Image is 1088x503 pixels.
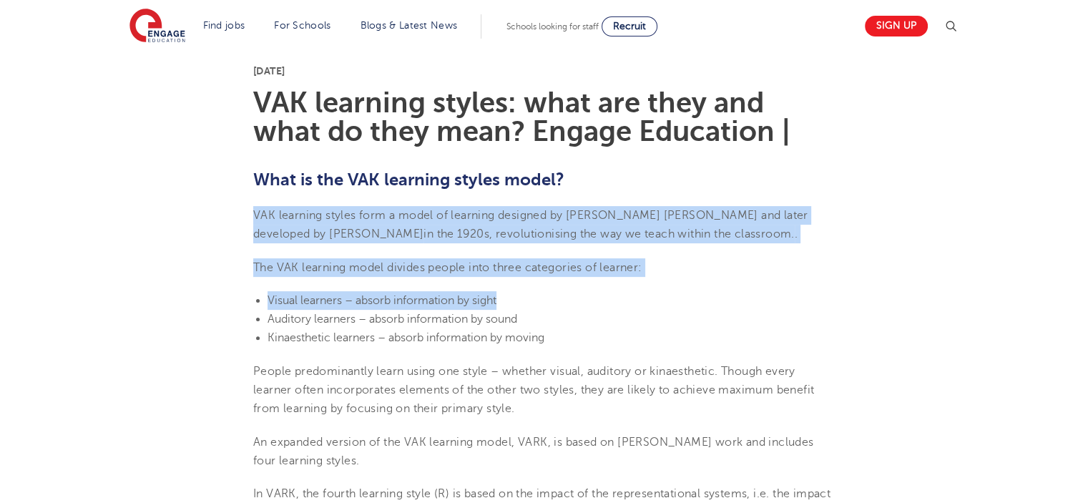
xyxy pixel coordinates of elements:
[268,331,544,344] span: Kinaesthetic learners – absorb information by moving
[274,20,330,31] a: For Schools
[602,16,657,36] a: Recruit
[253,261,642,274] span: The VAK learning model divides people into three categories of learner:
[423,228,794,240] span: in the 1920s, revolutionising the way we teach within the classroom.
[613,21,646,31] span: Recruit
[253,170,564,190] b: What is the VAK learning styles model?
[253,66,835,76] p: [DATE]
[506,21,599,31] span: Schools looking for staff
[865,16,928,36] a: Sign up
[129,9,185,44] img: Engage Education
[253,89,835,146] h1: VAK learning styles: what are they and what do they mean? Engage Education |
[253,436,813,467] span: An expanded version of the VAK learning model, VARK, is based on [PERSON_NAME] work and includes ...
[253,209,808,240] span: VAK learning styles form a model of learning designed by [PERSON_NAME] [PERSON_NAME] and later de...
[203,20,245,31] a: Find jobs
[253,365,814,416] span: People predominantly learn using one style – whether visual, auditory or kinaesthetic. Though eve...
[361,20,458,31] a: Blogs & Latest News
[268,313,517,326] span: Auditory learners – absorb information by sound
[268,294,496,307] span: Visual learners – absorb information by sight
